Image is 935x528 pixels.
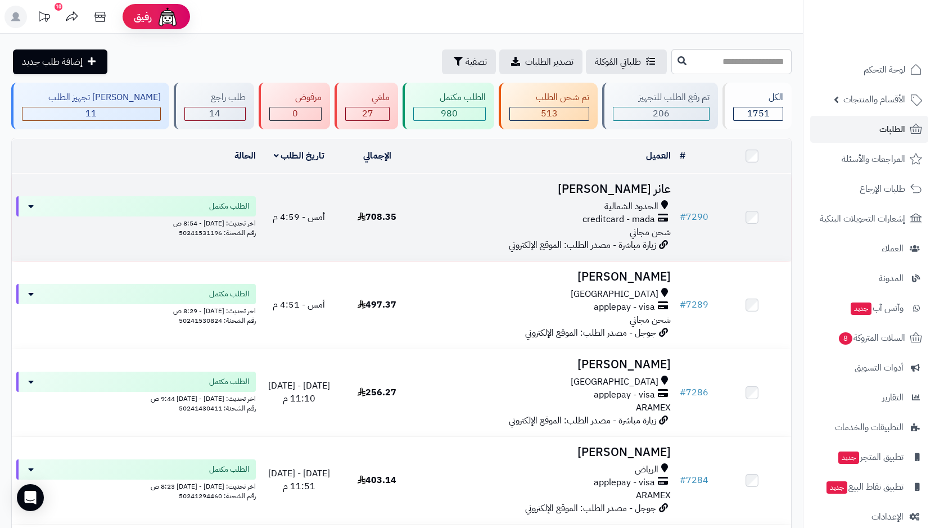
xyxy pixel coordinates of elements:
[843,92,905,107] span: الأقسام والمنتجات
[22,91,161,104] div: [PERSON_NAME] تجهيز الطلب
[134,10,152,24] span: رفيق
[860,181,905,197] span: طلبات الإرجاع
[810,473,928,500] a: تطبيق نقاط البيعجديد
[358,473,396,487] span: 403.14
[595,55,641,69] span: طلباتي المُوكلة
[820,211,905,227] span: إشعارات التحويلات البنكية
[362,107,373,120] span: 27
[421,183,671,196] h3: عانر [PERSON_NAME]
[363,149,391,163] a: الإجمالي
[209,464,249,475] span: الطلب مكتمل
[586,49,667,74] a: طلباتي المُوكلة
[496,83,600,129] a: تم شحن الطلب 513
[525,326,656,340] span: جوجل - مصدر الطلب: الموقع الإلكتروني
[358,210,396,224] span: 708.35
[184,91,246,104] div: طلب راجع
[810,205,928,232] a: إشعارات التحويلات البنكية
[268,467,330,493] span: [DATE] - [DATE] 11:51 م
[733,91,783,104] div: الكل
[541,107,558,120] span: 513
[270,107,322,120] div: 0
[630,313,671,327] span: شحن مجاني
[613,91,710,104] div: تم رفع الطلب للتجهيز
[346,107,389,120] div: 27
[582,213,655,226] span: creditcard - mada
[600,83,721,129] a: تم رفع الطلب للتجهيز 206
[571,376,658,389] span: [GEOGRAPHIC_DATA]
[851,303,871,315] span: جديد
[613,107,710,120] div: 206
[358,386,396,399] span: 256.27
[838,330,905,346] span: السلات المتروكة
[332,83,400,129] a: ملغي 27
[636,401,671,414] span: ARAMEX
[680,149,685,163] a: #
[16,392,256,404] div: اخر تحديث: [DATE] - [DATE] 9:44 ص
[842,151,905,167] span: المراجعات والأسئلة
[414,107,485,120] div: 980
[882,241,904,256] span: العملاء
[825,479,904,495] span: تطبيق نقاط البيع
[747,107,770,120] span: 1751
[636,489,671,502] span: ARAMEX
[810,354,928,381] a: أدوات التسويق
[879,121,905,137] span: الطلبات
[179,403,256,413] span: رقم الشحنة: 50241430411
[30,6,58,31] a: تحديثات المنصة
[509,414,656,427] span: زيارة مباشرة - مصدر الطلب: الموقع الإلكتروني
[269,91,322,104] div: مرفوض
[421,358,671,371] h3: [PERSON_NAME]
[594,301,655,314] span: applepay - visa
[571,288,658,301] span: [GEOGRAPHIC_DATA]
[680,386,708,399] a: #7286
[810,146,928,173] a: المراجعات والأسئلة
[525,502,656,515] span: جوجل - مصدر الطلب: الموقع الإلكتروني
[273,298,325,312] span: أمس - 4:51 م
[810,56,928,83] a: لوحة التحكم
[810,414,928,441] a: التطبيقات والخدمات
[156,6,179,28] img: ai-face.png
[234,149,256,163] a: الحالة
[594,476,655,489] span: applepay - visa
[835,419,904,435] span: التطبيقات والخدمات
[864,62,905,78] span: لوحة التحكم
[646,149,671,163] a: العميل
[653,107,670,120] span: 206
[680,210,686,224] span: #
[55,3,62,11] div: 10
[630,225,671,239] span: شحن مجاني
[882,390,904,405] span: التقارير
[179,228,256,238] span: رقم الشحنة: 50241531196
[594,389,655,401] span: applepay - visa
[358,298,396,312] span: 497.37
[421,270,671,283] h3: [PERSON_NAME]
[442,49,496,74] button: تصفية
[837,449,904,465] span: تطبيق المتجر
[810,235,928,262] a: العملاء
[839,332,852,345] span: 8
[855,360,904,376] span: أدوات التسويق
[680,473,708,487] a: #7284
[345,91,390,104] div: ملغي
[22,107,160,120] div: 11
[171,83,256,129] a: طلب راجع 14
[256,83,333,129] a: مرفوض 0
[635,463,658,476] span: الرياض
[17,484,44,511] div: Open Intercom Messenger
[859,29,924,52] img: logo-2.png
[680,298,708,312] a: #7289
[85,107,97,120] span: 11
[879,270,904,286] span: المدونة
[826,481,847,494] span: جديد
[268,379,330,405] span: [DATE] - [DATE] 11:10 م
[810,295,928,322] a: وآتس آبجديد
[680,386,686,399] span: #
[185,107,245,120] div: 14
[209,376,249,387] span: الطلب مكتمل
[525,55,573,69] span: تصدير الطلبات
[13,49,107,74] a: إضافة طلب جديد
[413,91,486,104] div: الطلب مكتمل
[680,210,708,224] a: #7290
[441,107,458,120] span: 980
[810,384,928,411] a: التقارير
